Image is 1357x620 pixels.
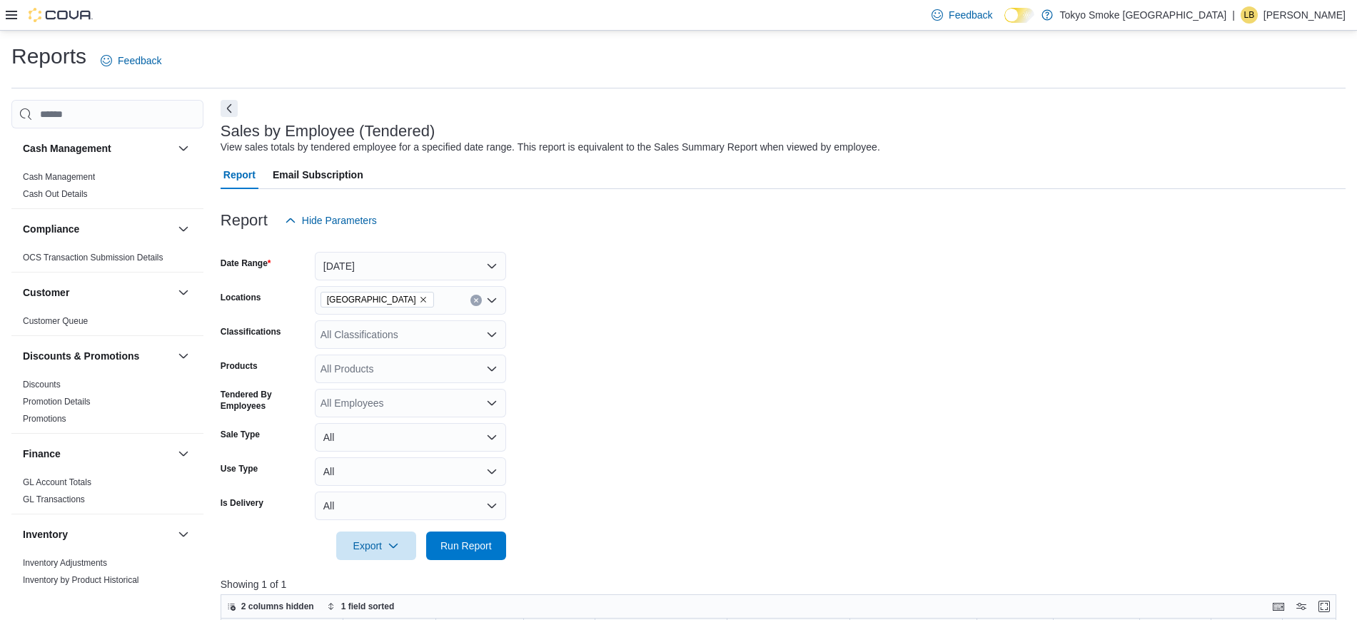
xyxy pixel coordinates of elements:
button: Display options [1293,598,1310,615]
h3: Compliance [23,222,79,236]
span: 2 columns hidden [241,601,314,612]
p: Showing 1 of 1 [221,577,1348,591]
label: Is Delivery [221,497,263,509]
a: OCS Transaction Submission Details [23,253,163,263]
span: 1 field sorted [341,601,395,612]
button: Enter fullscreen [1316,598,1333,615]
h3: Report [221,212,268,229]
button: Clear input [470,295,482,306]
label: Products [221,360,258,372]
span: Customer Queue [23,315,88,327]
a: Feedback [95,46,167,75]
div: Finance [11,474,203,514]
span: Export [345,532,408,560]
button: Export [336,532,416,560]
div: Cash Management [11,168,203,208]
h3: Cash Management [23,141,111,156]
button: Inventory [175,526,192,543]
p: [PERSON_NAME] [1263,6,1346,24]
a: GL Account Totals [23,477,91,487]
button: Hide Parameters [279,206,383,235]
button: Open list of options [486,295,498,306]
button: Keyboard shortcuts [1270,598,1287,615]
span: LB [1244,6,1255,24]
span: Cash Out Details [23,188,88,200]
p: Tokyo Smoke [GEOGRAPHIC_DATA] [1060,6,1227,24]
button: Discounts & Promotions [23,349,172,363]
label: Use Type [221,463,258,474]
button: Compliance [23,222,172,236]
a: Inventory by Product Historical [23,575,139,585]
a: Promotions [23,414,66,424]
h3: Finance [23,447,61,461]
h1: Reports [11,42,86,71]
label: Date Range [221,258,271,269]
button: Customer [23,285,172,300]
button: Open list of options [486,329,498,340]
a: GL Transactions [23,494,85,504]
span: Discounts [23,379,61,390]
button: All [315,423,506,452]
a: Customer Queue [23,316,88,326]
button: Discounts & Promotions [175,347,192,365]
span: Run Report [440,539,492,553]
button: Inventory [23,527,172,542]
button: Cash Management [23,141,172,156]
span: Eglinton Town Centre [321,292,434,308]
span: OCS Transaction Submission Details [23,252,163,263]
img: Cova [29,8,93,22]
label: Sale Type [221,429,260,440]
button: Compliance [175,220,192,238]
button: Open list of options [486,397,498,409]
div: View sales totals by tendered employee for a specified date range. This report is equivalent to t... [221,140,880,155]
a: Inventory Count Details [23,592,112,602]
h3: Sales by Employee (Tendered) [221,123,435,140]
label: Locations [221,292,261,303]
span: Promotions [23,413,66,425]
span: Inventory Count Details [23,591,112,603]
button: Finance [175,445,192,462]
button: All [315,457,506,486]
button: Next [221,100,238,117]
span: Hide Parameters [302,213,377,228]
button: Run Report [426,532,506,560]
a: Feedback [926,1,998,29]
button: 1 field sorted [321,598,400,615]
span: Inventory Adjustments [23,557,107,569]
a: Cash Management [23,172,95,182]
p: | [1232,6,1235,24]
span: Email Subscription [273,161,363,189]
button: All [315,492,506,520]
label: Classifications [221,326,281,337]
span: Feedback [949,8,992,22]
h3: Discounts & Promotions [23,349,139,363]
span: Inventory by Product Historical [23,574,139,586]
button: Open list of options [486,363,498,375]
a: Inventory Adjustments [23,558,107,568]
span: Promotion Details [23,396,91,407]
button: Cash Management [175,140,192,157]
a: Discounts [23,380,61,390]
button: Customer [175,284,192,301]
button: Finance [23,447,172,461]
span: GL Account Totals [23,477,91,488]
span: Feedback [118,54,161,68]
div: Discounts & Promotions [11,376,203,433]
div: Customer [11,312,203,335]
h3: Inventory [23,527,68,542]
label: Tendered By Employees [221,389,309,412]
a: Cash Out Details [23,189,88,199]
span: GL Transactions [23,494,85,505]
div: Lindsay Belford [1241,6,1258,24]
button: [DATE] [315,252,506,280]
button: 2 columns hidden [221,598,320,615]
a: Promotion Details [23,397,91,407]
input: Dark Mode [1004,8,1034,23]
span: [GEOGRAPHIC_DATA] [327,293,416,307]
button: Remove Eglinton Town Centre from selection in this group [419,295,428,304]
span: Cash Management [23,171,95,183]
span: Report [223,161,256,189]
div: Compliance [11,249,203,272]
h3: Customer [23,285,69,300]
